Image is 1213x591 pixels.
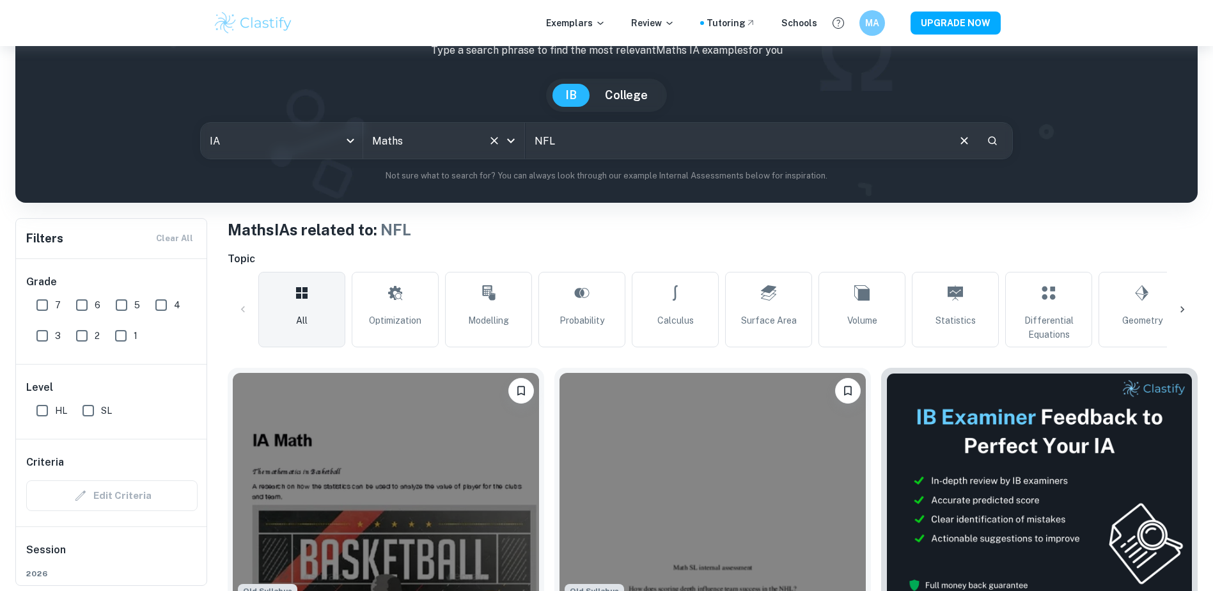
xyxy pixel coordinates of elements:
[95,298,100,312] span: 6
[827,12,849,34] button: Help and Feedback
[781,16,817,30] a: Schools
[26,480,198,511] div: Criteria filters are unavailable when searching by topic
[502,132,520,150] button: Open
[560,313,604,327] span: Probability
[26,568,198,579] span: 2026
[592,84,661,107] button: College
[707,16,756,30] a: Tutoring
[228,251,1198,267] h6: Topic
[935,313,976,327] span: Statistics
[741,313,797,327] span: Surface Area
[859,10,885,36] button: MA
[546,16,606,30] p: Exemplars
[213,10,294,36] img: Clastify logo
[468,313,509,327] span: Modelling
[26,542,198,568] h6: Session
[55,298,61,312] span: 7
[631,16,675,30] p: Review
[55,404,67,418] span: HL
[835,378,861,404] button: Bookmark
[101,404,112,418] span: SL
[865,16,879,30] h6: MA
[369,313,421,327] span: Optimization
[552,84,590,107] button: IB
[228,218,1198,241] h1: Maths IAs related to:
[26,274,198,290] h6: Grade
[296,313,308,327] span: All
[982,130,1003,152] button: Search
[485,132,503,150] button: Clear
[26,380,198,395] h6: Level
[55,329,61,343] span: 3
[508,378,534,404] button: Bookmark
[952,129,976,153] button: Clear
[134,298,140,312] span: 5
[380,221,411,239] span: NFL
[1011,313,1086,342] span: Differential Equations
[1122,313,1162,327] span: Geometry
[847,313,877,327] span: Volume
[134,329,137,343] span: 1
[26,169,1187,182] p: Not sure what to search for? You can always look through our example Internal Assessments below f...
[526,123,948,159] input: E.g. neural networks, space, population modelling...
[911,12,1001,35] button: UPGRADE NOW
[174,298,180,312] span: 4
[26,455,64,470] h6: Criteria
[95,329,100,343] span: 2
[201,123,363,159] div: IA
[26,230,63,248] h6: Filters
[657,313,694,327] span: Calculus
[26,43,1187,58] p: Type a search phrase to find the most relevant Maths IA examples for you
